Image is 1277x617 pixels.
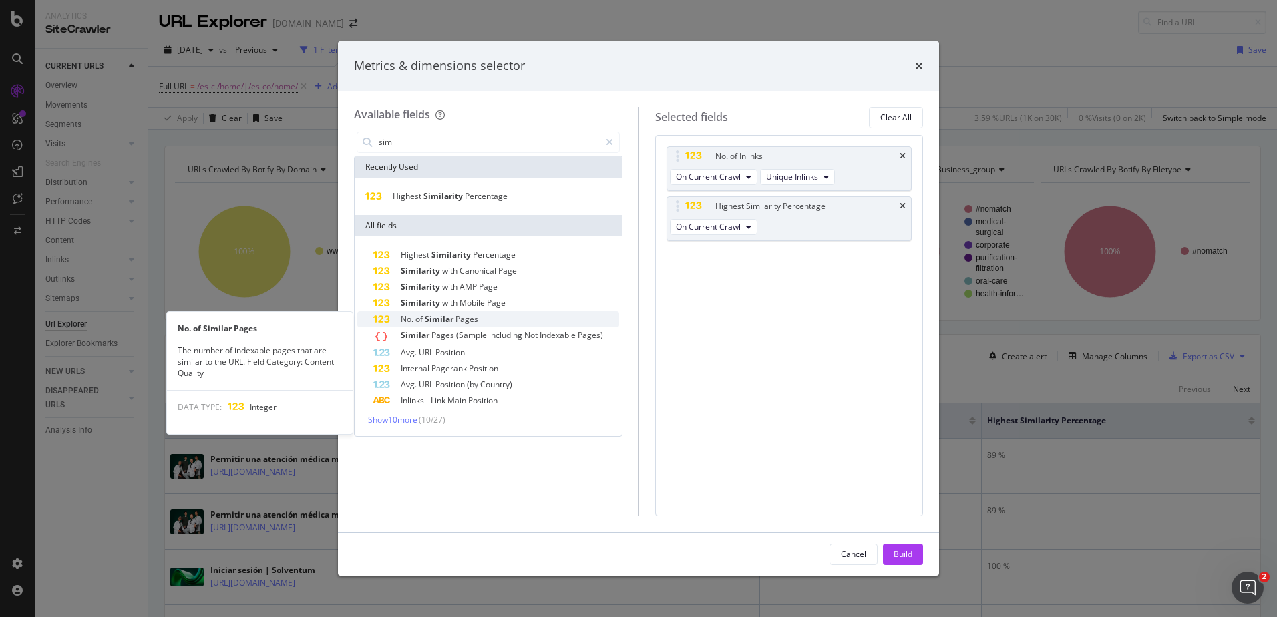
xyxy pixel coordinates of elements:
[883,544,923,565] button: Build
[419,414,445,425] span: ( 10 / 27 )
[401,329,431,341] span: Similar
[498,265,517,276] span: Page
[431,249,473,260] span: Similarity
[401,297,442,308] span: Similarity
[167,345,353,379] div: The number of indexable pages that are similar to the URL. Field Category: Content Quality
[915,57,923,75] div: times
[377,132,600,152] input: Search by field name
[760,169,835,185] button: Unique Inlinks
[415,313,425,325] span: of
[489,329,524,341] span: including
[419,347,435,358] span: URL
[401,249,431,260] span: Highest
[670,169,757,185] button: On Current Crawl
[676,171,741,182] span: On Current Crawl
[393,190,423,202] span: Highest
[460,281,479,292] span: AMP
[401,347,419,358] span: Avg.
[167,323,353,334] div: No. of Similar Pages
[830,544,878,565] button: Cancel
[468,395,498,406] span: Position
[880,112,912,123] div: Clear All
[869,107,923,128] button: Clear All
[456,329,489,341] span: (Sample
[354,57,525,75] div: Metrics & dimensions selector
[900,202,906,210] div: times
[667,146,912,191] div: No. of InlinkstimesOn Current CrawlUnique Inlinks
[524,329,540,341] span: Not
[447,395,468,406] span: Main
[401,379,419,390] span: Avg.
[435,347,465,358] span: Position
[467,379,480,390] span: (by
[426,395,431,406] span: -
[431,395,447,406] span: Link
[900,152,906,160] div: times
[338,41,939,576] div: modal
[460,265,498,276] span: Canonical
[435,379,467,390] span: Position
[401,363,431,374] span: Internal
[715,200,826,213] div: Highest Similarity Percentage
[655,110,728,125] div: Selected fields
[431,329,456,341] span: Pages
[841,548,866,560] div: Cancel
[1259,572,1270,582] span: 2
[1232,572,1264,604] iframe: Intercom live chat
[670,219,757,235] button: On Current Crawl
[442,281,460,292] span: with
[469,363,498,374] span: Position
[423,190,465,202] span: Similarity
[368,414,417,425] span: Show 10 more
[540,329,578,341] span: Indexable
[401,265,442,276] span: Similarity
[479,281,498,292] span: Page
[442,265,460,276] span: with
[465,190,508,202] span: Percentage
[442,297,460,308] span: with
[401,313,415,325] span: No.
[480,379,512,390] span: Country)
[460,297,487,308] span: Mobile
[578,329,603,341] span: Pages)
[676,221,741,232] span: On Current Crawl
[455,313,478,325] span: Pages
[425,313,455,325] span: Similar
[766,171,818,182] span: Unique Inlinks
[401,395,426,406] span: Inlinks
[715,150,763,163] div: No. of Inlinks
[401,281,442,292] span: Similarity
[355,156,622,178] div: Recently Used
[473,249,516,260] span: Percentage
[354,107,430,122] div: Available fields
[667,196,912,241] div: Highest Similarity PercentagetimesOn Current Crawl
[894,548,912,560] div: Build
[487,297,506,308] span: Page
[419,379,435,390] span: URL
[355,215,622,236] div: All fields
[431,363,469,374] span: Pagerank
